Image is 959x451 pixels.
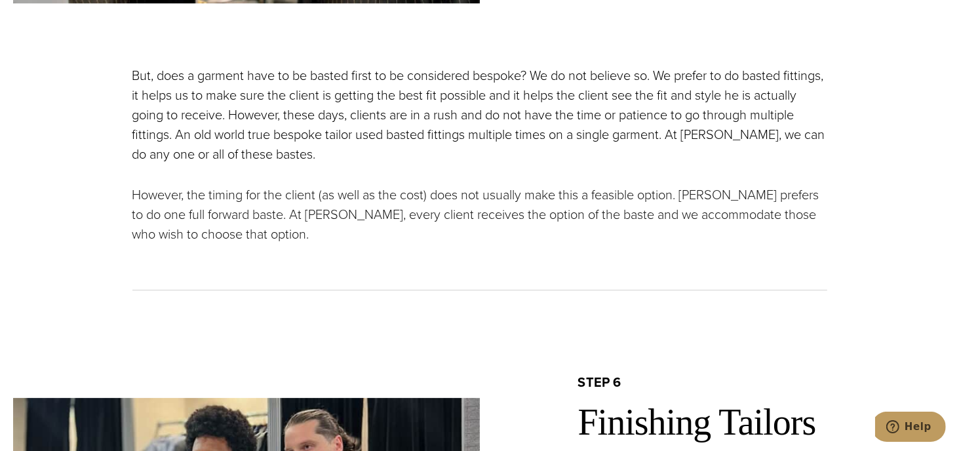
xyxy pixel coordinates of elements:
h2: step 6 [578,374,947,391]
p: But, does a garment have to be basted first to be considered bespoke? We do not believe so. We pr... [132,66,827,164]
p: However, the timing for the client (as well as the cost) does not usually make this a feasible op... [132,185,827,244]
iframe: Opens a widget where you can chat to one of our agents [875,412,946,444]
h2: Finishing Tailors [578,401,947,444]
